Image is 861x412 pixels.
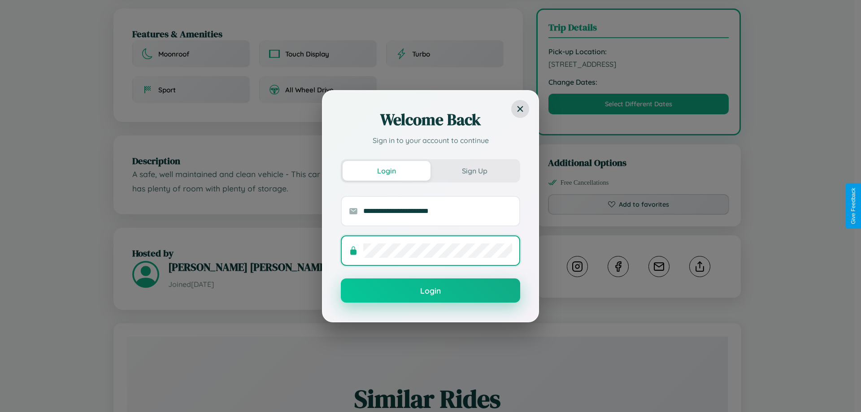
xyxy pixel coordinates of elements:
button: Login [341,278,520,303]
h2: Welcome Back [341,109,520,130]
p: Sign in to your account to continue [341,135,520,146]
button: Login [343,161,430,181]
div: Give Feedback [850,188,857,224]
button: Sign Up [430,161,518,181]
